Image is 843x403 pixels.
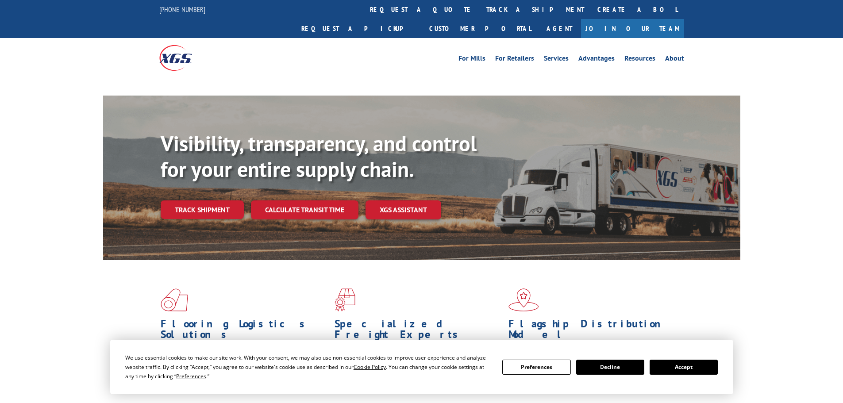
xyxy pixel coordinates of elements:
[502,360,570,375] button: Preferences
[495,55,534,65] a: For Retailers
[508,288,539,311] img: xgs-icon-flagship-distribution-model-red
[110,340,733,394] div: Cookie Consent Prompt
[335,319,502,344] h1: Specialized Freight Experts
[508,319,676,344] h1: Flagship Distribution Model
[295,19,423,38] a: Request a pickup
[125,353,492,381] div: We use essential cookies to make our site work. With your consent, we may also use non-essential ...
[159,5,205,14] a: [PHONE_NUMBER]
[458,55,485,65] a: For Mills
[581,19,684,38] a: Join Our Team
[423,19,538,38] a: Customer Portal
[665,55,684,65] a: About
[161,130,477,183] b: Visibility, transparency, and control for your entire supply chain.
[335,288,355,311] img: xgs-icon-focused-on-flooring-red
[161,288,188,311] img: xgs-icon-total-supply-chain-intelligence-red
[650,360,718,375] button: Accept
[251,200,358,219] a: Calculate transit time
[176,372,206,380] span: Preferences
[544,55,569,65] a: Services
[161,200,244,219] a: Track shipment
[161,319,328,344] h1: Flooring Logistics Solutions
[366,200,441,219] a: XGS ASSISTANT
[624,55,655,65] a: Resources
[578,55,615,65] a: Advantages
[354,363,386,371] span: Cookie Policy
[538,19,581,38] a: Agent
[576,360,644,375] button: Decline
